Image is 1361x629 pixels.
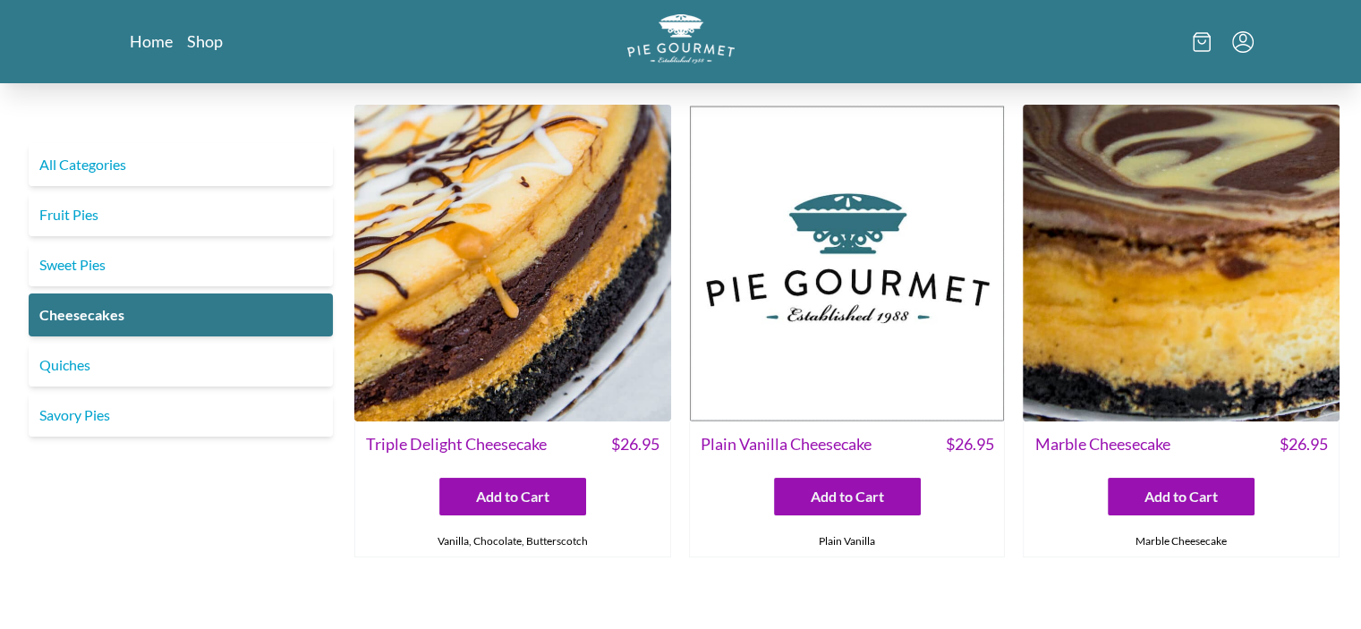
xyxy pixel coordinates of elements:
[29,193,333,236] a: Fruit Pies
[29,394,333,437] a: Savory Pies
[627,14,735,69] a: Logo
[29,143,333,186] a: All Categories
[701,432,872,456] span: Plain Vanilla Cheesecake
[1024,526,1339,557] div: Marble Cheesecake
[130,30,173,52] a: Home
[1023,105,1340,421] img: Marble Cheesecake
[945,432,993,456] span: $ 26.95
[366,432,547,456] span: Triple Delight Cheesecake
[29,243,333,286] a: Sweet Pies
[689,105,1006,421] img: Plain Vanilla Cheesecake
[1034,432,1170,456] span: Marble Cheesecake
[690,526,1005,557] div: Plain Vanilla
[187,30,223,52] a: Shop
[354,105,671,421] img: Triple Delight Cheesecake
[1232,31,1254,53] button: Menu
[811,486,884,507] span: Add to Cart
[29,293,333,336] a: Cheesecakes
[439,478,586,515] button: Add to Cart
[774,478,921,515] button: Add to Cart
[1108,478,1255,515] button: Add to Cart
[355,526,670,557] div: Vanilla, Chocolate, Butterscotch
[1280,432,1328,456] span: $ 26.95
[611,432,659,456] span: $ 26.95
[29,344,333,387] a: Quiches
[627,14,735,64] img: logo
[1144,486,1218,507] span: Add to Cart
[476,486,549,507] span: Add to Cart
